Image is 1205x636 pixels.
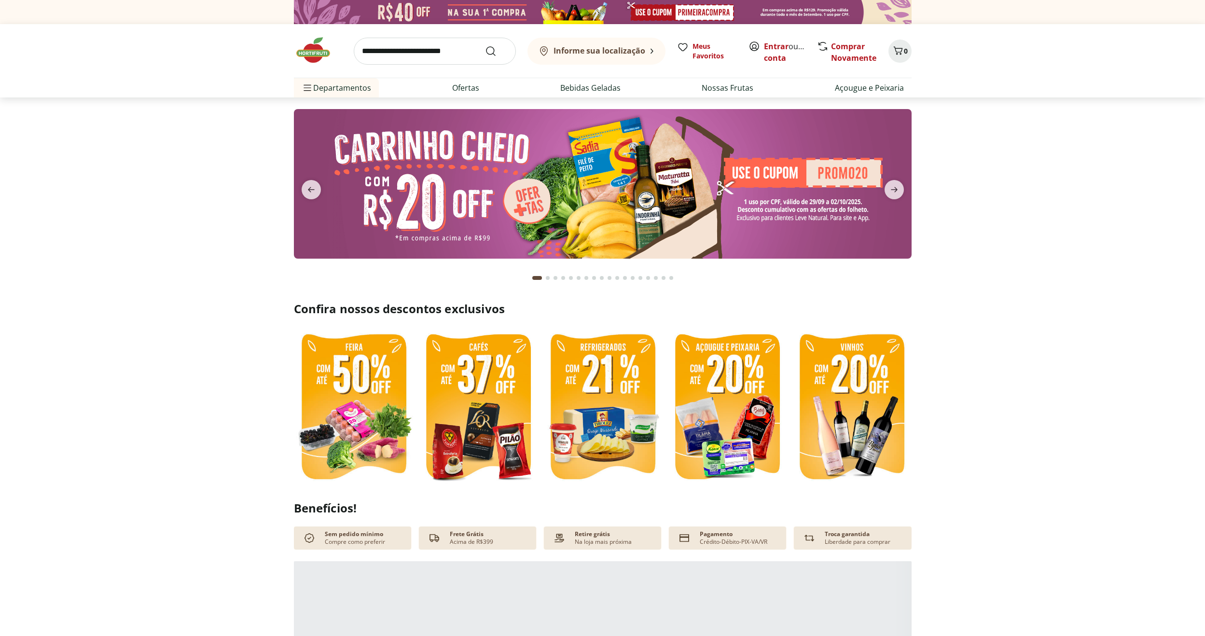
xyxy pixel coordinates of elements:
button: Go to page 10 from fs-carousel [606,266,613,290]
p: Na loja mais próxima [575,538,632,546]
a: Ofertas [452,82,479,94]
img: truck [427,530,442,546]
p: Pagamento [700,530,733,538]
img: cupom [294,109,912,259]
img: feira [294,328,414,488]
button: Go to page 16 from fs-carousel [652,266,660,290]
img: resfriados [667,328,787,488]
img: vinhos [792,328,912,488]
button: Go to page 15 from fs-carousel [644,266,652,290]
a: Açougue e Peixaria [835,82,904,94]
a: Comprar Novamente [831,41,876,63]
button: Go to page 9 from fs-carousel [598,266,606,290]
p: Compre como preferir [325,538,385,546]
p: Crédito-Débito-PIX-VA/VR [700,538,767,546]
img: refrigerados [543,328,663,488]
h2: Benefícios! [294,501,912,515]
button: Go to page 17 from fs-carousel [660,266,667,290]
button: Go to page 4 from fs-carousel [559,266,567,290]
a: Entrar [764,41,789,52]
a: Criar conta [764,41,817,63]
b: Informe sua localização [554,45,645,56]
p: Frete Grátis [450,530,484,538]
img: Hortifruti [294,36,342,65]
button: Go to page 8 from fs-carousel [590,266,598,290]
button: Go to page 2 from fs-carousel [544,266,552,290]
button: Menu [302,76,313,99]
button: Go to page 5 from fs-carousel [567,266,575,290]
button: previous [294,180,329,199]
span: ou [764,41,807,64]
button: Go to page 7 from fs-carousel [582,266,590,290]
img: card [677,530,692,546]
button: Go to page 3 from fs-carousel [552,266,559,290]
p: Liberdade para comprar [825,538,890,546]
span: Departamentos [302,76,371,99]
h2: Confira nossos descontos exclusivos [294,301,912,317]
button: Go to page 14 from fs-carousel [637,266,644,290]
button: Submit Search [485,45,508,57]
button: Informe sua localização [527,38,665,65]
button: Go to page 12 from fs-carousel [621,266,629,290]
button: Go to page 18 from fs-carousel [667,266,675,290]
button: Go to page 13 from fs-carousel [629,266,637,290]
button: Current page from fs-carousel [530,266,544,290]
a: Bebidas Geladas [560,82,621,94]
img: check [302,530,317,546]
p: Troca garantida [825,530,870,538]
button: next [877,180,912,199]
a: Nossas Frutas [702,82,753,94]
p: Retire grátis [575,530,610,538]
button: Go to page 11 from fs-carousel [613,266,621,290]
button: Go to page 6 from fs-carousel [575,266,582,290]
span: 0 [904,46,908,55]
button: Carrinho [888,40,912,63]
img: café [418,328,538,488]
input: search [354,38,516,65]
a: Meus Favoritos [677,41,737,61]
img: Devolução [802,530,817,546]
img: payment [552,530,567,546]
p: Acima de R$399 [450,538,493,546]
span: Meus Favoritos [693,41,737,61]
p: Sem pedido mínimo [325,530,383,538]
